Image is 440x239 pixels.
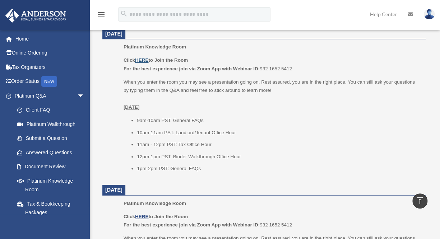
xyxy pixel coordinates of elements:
[120,10,128,18] i: search
[137,164,421,173] li: 1pm-2pm PST: General FAQs
[5,74,95,89] a: Order StatusNEW
[124,56,421,73] p: 932 1652 5412
[10,117,95,131] a: Platinum Walkthrough
[124,212,421,229] p: 932 1652 5412
[3,9,68,23] img: Anderson Advisors Platinum Portal
[5,32,95,46] a: Home
[124,104,140,110] u: [DATE]
[5,46,95,60] a: Online Ordering
[105,31,122,37] span: [DATE]
[5,89,95,103] a: Platinum Q&Aarrow_drop_down
[135,57,148,63] a: HERE
[10,197,95,220] a: Tax & Bookkeeping Packages
[5,60,95,74] a: Tax Organizers
[412,193,427,208] a: vertical_align_top
[41,76,57,87] div: NEW
[10,131,95,146] a: Submit a Question
[10,174,92,197] a: Platinum Knowledge Room
[137,153,421,161] li: 12pm-1pm PST: Binder Walkthrough Office Hour
[105,187,122,193] span: [DATE]
[416,196,424,205] i: vertical_align_top
[124,201,186,206] span: Platinum Knowledge Room
[10,103,95,117] a: Client FAQ
[124,66,260,71] b: For the best experience join via Zoom App with Webinar ID:
[10,145,95,160] a: Answered Questions
[124,222,260,228] b: For the best experience join via Zoom App with Webinar ID:
[137,128,421,137] li: 10am-11am PST: Landlord/Tenant Office Hour
[124,214,188,219] b: Click to Join the Room
[97,13,106,19] a: menu
[424,9,435,19] img: User Pic
[77,89,92,103] span: arrow_drop_down
[135,214,148,219] a: HERE
[124,57,188,63] b: Click to Join the Room
[137,140,421,149] li: 11am - 12pm PST: Tax Office Hour
[137,116,421,125] li: 9am-10am PST: General FAQs
[124,78,421,112] p: When you enter the room you may see a presentation going on. Rest assured, you are in the right p...
[97,10,106,19] i: menu
[10,160,95,174] a: Document Review
[124,44,186,50] span: Platinum Knowledge Room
